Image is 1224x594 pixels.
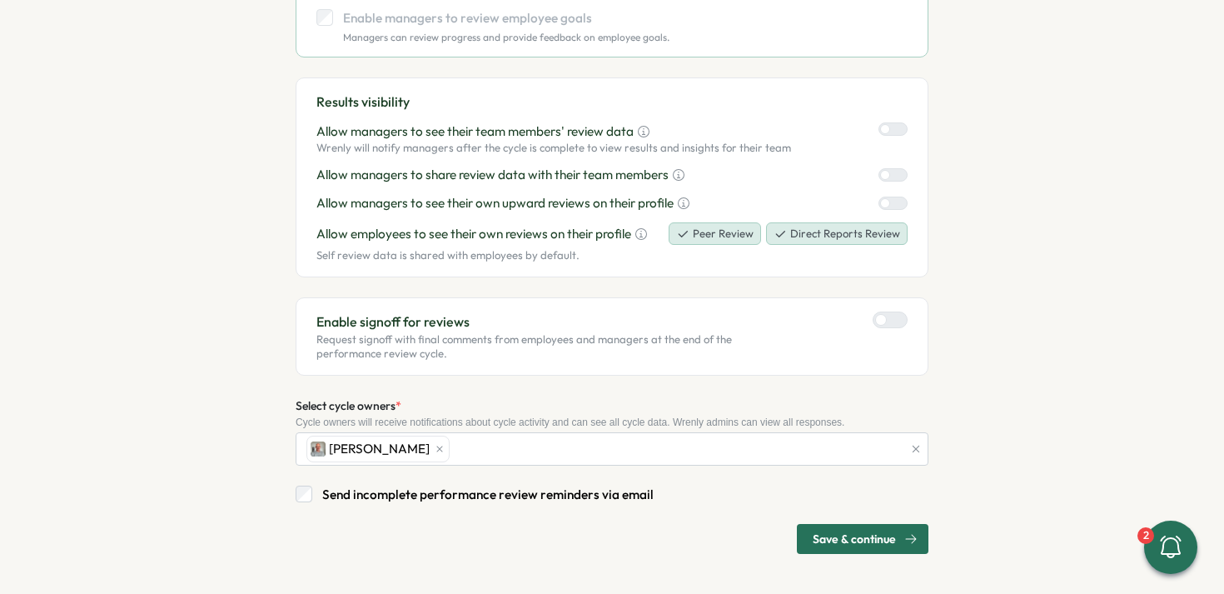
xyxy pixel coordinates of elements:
p: Results visibility [316,92,908,112]
div: 2 [1137,527,1154,544]
p: Allow managers to share review data with their team members [316,166,669,184]
label: Select cycle owners [296,397,401,416]
p: Wrenly will notify managers after the cycle is complete to view results and insights for their team [316,141,791,156]
span: [PERSON_NAME] [329,440,430,458]
span: Save & continue [813,525,896,553]
button: Peer Review [669,222,761,246]
button: Direct Reports Review [766,222,908,246]
button: 2 [1144,521,1197,574]
p: Allow managers to see their team members' review data [316,122,634,141]
p: Request signoff with final comments from employees and managers at the end of the performance rev... [316,332,743,362]
p: Self review data is shared with employees by default. [316,248,908,263]
p: Send incomplete performance review reminders via email [322,486,654,504]
p: Enable managers to review employee goals [343,9,669,27]
p: Managers can review progress and provide feedback on employee goals. [343,32,669,43]
button: Save & continue [797,524,928,554]
p: Allow employees to see their own reviews on their profile [316,225,631,243]
div: Cycle owners will receive notifications about cycle activity and can see all cycle data. Wrenly a... [296,417,928,428]
p: Allow managers to see their own upward reviews on their profile [316,194,674,212]
img: Philipp Eberhardt [311,442,326,457]
p: Enable signoff for reviews [316,312,743,332]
